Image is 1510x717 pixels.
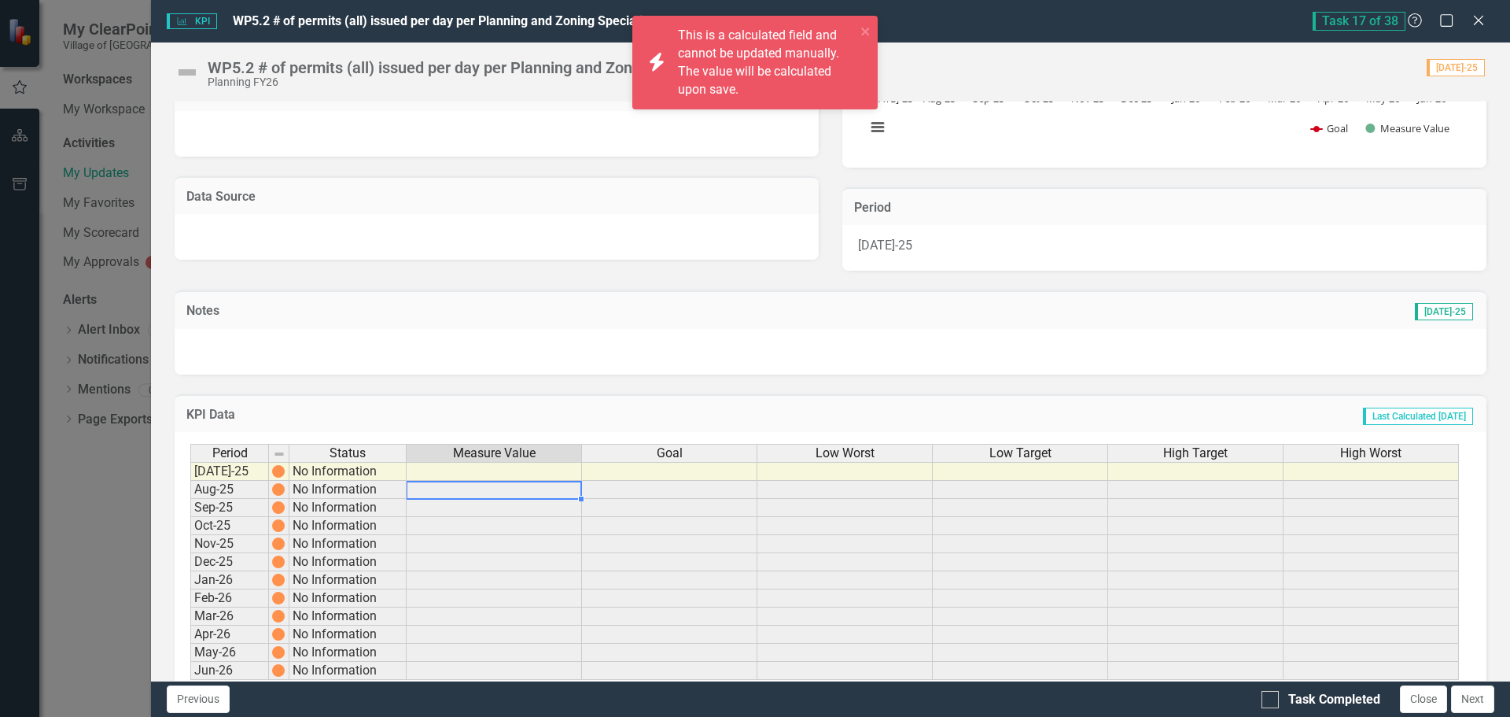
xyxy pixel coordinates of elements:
[289,608,407,626] td: No Information
[175,60,200,85] img: Not Defined
[854,201,1475,215] h3: Period
[272,465,285,478] img: 0YRSKVdMFsAAAAAElFTkSuQmCC
[272,556,285,568] img: 0YRSKVdMFsAAAAAElFTkSuQmCC
[1415,303,1473,320] span: [DATE]-25
[190,571,269,589] td: Jan-26
[289,517,407,535] td: No Information
[330,446,366,460] span: Status
[289,499,407,517] td: No Information
[289,662,407,680] td: No Information
[272,664,285,677] img: 0YRSKVdMFsAAAAAElFTkSuQmCC
[272,646,285,659] img: 0YRSKVdMFsAAAAAElFTkSuQmCC
[186,190,807,204] h3: Data Source
[272,592,285,604] img: 0YRSKVdMFsAAAAAElFTkSuQmCC
[289,462,407,481] td: No Information
[208,59,757,76] div: WP5.2 # of permits (all) issued per day per Planning and Zoning Specialist FTE
[1363,408,1473,425] span: Last Calculated [DATE]
[842,225,1486,271] div: [DATE]-25
[1451,686,1494,713] button: Next
[657,446,683,460] span: Goal
[273,448,285,460] img: 8DAGhfEEPCf229AAAAAElFTkSuQmCC
[816,446,875,460] span: Low Worst
[272,538,285,550] img: 0YRSKVdMFsAAAAAElFTkSuQmCC
[212,446,248,460] span: Period
[190,608,269,626] td: Mar-26
[289,553,407,571] td: No Information
[1427,59,1485,76] span: [DATE]-25
[272,610,285,623] img: 0YRSKVdMFsAAAAAElFTkSuQmCC
[1313,12,1405,31] span: Task 17 of 38
[678,27,856,98] div: This is a calculated field and cannot be updated manually. The value will be calculated upon save.
[190,644,269,662] td: May-26
[272,519,285,532] img: 0YRSKVdMFsAAAAAElFTkSuQmCC
[453,446,536,460] span: Measure Value
[190,535,269,553] td: Nov-25
[190,626,269,644] td: Apr-26
[190,499,269,517] td: Sep-25
[167,13,217,29] span: KPI
[289,481,407,499] td: No Information
[233,13,678,28] span: WP5.2 # of permits (all) issued per day per Planning and Zoning Specialist FTE
[1311,121,1348,135] button: Show Goal
[289,644,407,662] td: No Information
[167,686,230,713] button: Previous
[272,574,285,586] img: 0YRSKVdMFsAAAAAElFTkSuQmCC
[289,589,407,608] td: No Information
[989,446,1051,460] span: Low Target
[272,483,285,496] img: 0YRSKVdMFsAAAAAElFTkSuQmCC
[1163,446,1228,460] span: High Target
[190,553,269,571] td: Dec-25
[186,304,645,318] h3: Notes
[190,481,269,499] td: Aug-25
[208,76,757,88] div: Planning FY26
[190,462,269,481] td: [DATE]-25
[860,22,871,40] button: close
[272,628,285,641] img: 0YRSKVdMFsAAAAAElFTkSuQmCC
[1340,446,1401,460] span: High Worst
[272,501,285,514] img: 0YRSKVdMFsAAAAAElFTkSuQmCC
[1288,691,1380,709] div: Task Completed
[289,535,407,553] td: No Information
[190,589,269,608] td: Feb-26
[289,626,407,644] td: No Information
[190,517,269,535] td: Oct-25
[186,408,578,422] h3: KPI Data
[1365,121,1450,135] button: Show Measure Value
[289,571,407,589] td: No Information
[190,662,269,680] td: Jun-26
[867,116,889,139] button: View chart menu, Chart
[1400,686,1447,713] button: Close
